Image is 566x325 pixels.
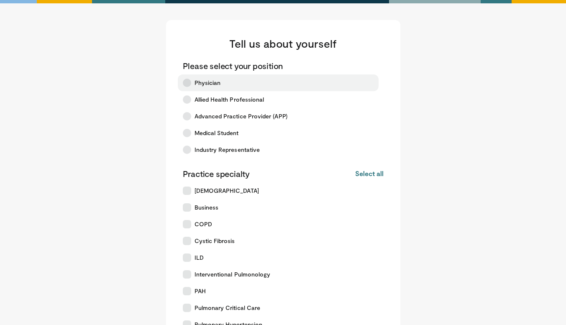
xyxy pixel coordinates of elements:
span: ILD [195,253,204,262]
span: Medical Student [195,129,239,137]
h3: Tell us about yourself [183,37,384,50]
span: Business [195,203,219,212]
span: Physician [195,79,221,87]
span: PAH [195,287,206,295]
span: Allied Health Professional [195,95,264,104]
span: Interventional Pulmonology [195,270,271,279]
span: Industry Representative [195,146,260,154]
button: Select all [355,169,383,178]
span: COPD [195,220,212,228]
p: Practice specialty [183,168,250,179]
p: Please select your position [183,60,283,71]
span: Advanced Practice Provider (APP) [195,112,287,120]
span: Cystic Fibrosis [195,237,235,245]
span: [DEMOGRAPHIC_DATA] [195,187,259,195]
span: Pulmonary Critical Care [195,304,261,312]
